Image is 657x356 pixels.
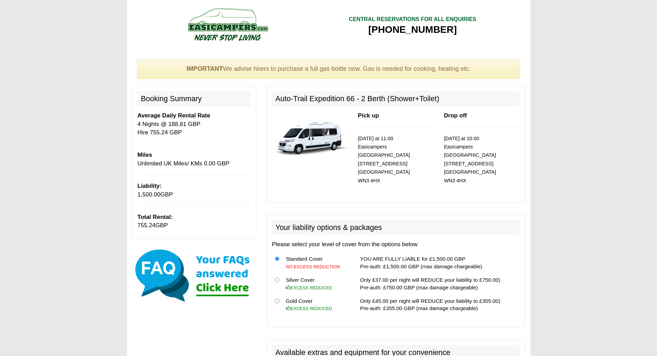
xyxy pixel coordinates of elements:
p: GBP [138,182,251,199]
i: EXCESS REDUCED [286,306,332,311]
p: Unlimited UK Miles/ KMs 0.00 GBP [138,151,251,168]
span: 1,500.00 [138,191,161,198]
small: [DATE] at 10.00 Easicampers [GEOGRAPHIC_DATA] [STREET_ADDRESS] [GEOGRAPHIC_DATA] WN3 4HX [444,136,496,183]
span: 755.24 [138,222,156,229]
i: EXCESS REDUCED [286,285,332,290]
h2: Your liability options & packages [272,220,520,235]
td: Only £45.00 per night will REDUCE your liability to £355.00) Pre-auth: £355.00 GBP (max damage ch... [357,294,520,315]
td: Silver Cover [283,273,349,294]
td: Gold Cover [283,294,349,315]
img: campers-checkout-logo.png [162,5,293,43]
b: Pick up [358,112,379,119]
div: We advise hirers to purchase a full gas bottle now. Gas is needed for cooking, heating etc. [137,59,520,79]
strong: IMPORTANT [187,65,223,72]
b: Drop off [444,112,467,119]
img: 339.jpg [272,112,348,160]
p: 4 Nights @ 188.81 GBP Hire 755.24 GBP [138,112,251,137]
h2: Booking Summary [138,91,251,106]
h2: Auto-Trail Expedition 66 - 2 Berth (Shower+Toilet) [272,91,520,106]
td: Only £37.00 per night will REDUCE your liability to £750.00) Pre-auth: £750.00 GBP (max damage ch... [357,273,520,294]
b: Average Daily Rental Rate [138,112,210,119]
div: [PHONE_NUMBER] [349,23,476,36]
div: CENTRAL RESERVATIONS FOR ALL ENQUIRIES [349,16,476,23]
b: Total Rental: [138,214,173,220]
b: Miles [138,152,152,158]
p: Please select your level of cover from the options below [272,240,520,249]
td: YOU ARE FULLY LIABLE for £1,500.00 GBP Pre-auth: £1,500.00 GBP (max damage chargeable) [357,252,520,273]
p: GBP [138,213,251,230]
i: NO EXCESS REDUCTION [286,264,340,269]
small: [DATE] at 11.00 Easicampers [GEOGRAPHIC_DATA] [STREET_ADDRESS] [GEOGRAPHIC_DATA] WN3 4HX [358,136,410,183]
b: Liability: [138,183,162,189]
td: Standard Cover [283,252,349,273]
img: Click here for our most common FAQs [132,248,256,303]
